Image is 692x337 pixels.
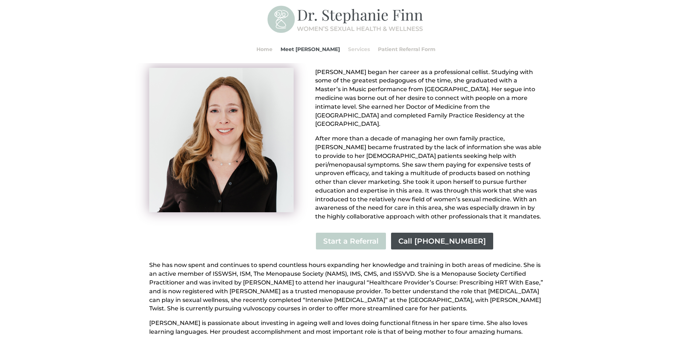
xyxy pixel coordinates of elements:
img: Stephanie Finn Headshot 02 [149,68,294,212]
a: Meet [PERSON_NAME] [281,35,340,63]
a: Start a Referral [315,232,387,250]
p: [PERSON_NAME] began her career as a professional cellist. Studying with some of the greatest peda... [315,68,543,135]
p: After more than a decade of managing her own family practice, [PERSON_NAME] became frustrated by ... [315,134,543,221]
p: [PERSON_NAME] is passionate about investing in ageing well and loves doing functional fitness in ... [149,319,543,336]
a: Call [PHONE_NUMBER] [390,232,494,250]
a: Services [348,35,370,63]
a: Home [256,35,272,63]
a: Patient Referral Form [378,35,436,63]
p: She has now spent and continues to spend countless hours expanding her knowledge and training in ... [149,261,543,319]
